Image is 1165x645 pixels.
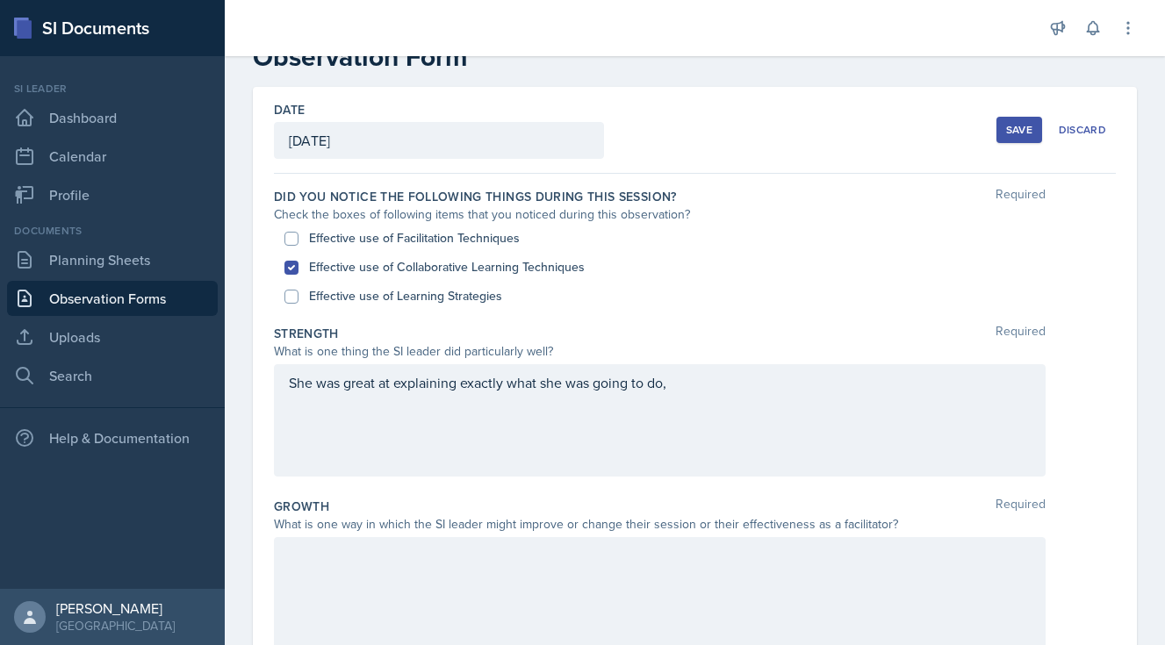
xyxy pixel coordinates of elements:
[56,617,175,634] div: [GEOGRAPHIC_DATA]
[7,81,218,97] div: Si leader
[7,177,218,212] a: Profile
[7,139,218,174] a: Calendar
[996,188,1046,205] span: Required
[274,188,677,205] label: Did you notice the following things during this session?
[274,205,1046,224] div: Check the boxes of following items that you noticed during this observation?
[309,287,502,305] label: Effective use of Learning Strategies
[996,325,1046,342] span: Required
[309,229,520,247] label: Effective use of Facilitation Techniques
[7,420,218,455] div: Help & Documentation
[996,498,1046,515] span: Required
[253,41,1137,73] h2: Observation Form
[7,223,218,239] div: Documents
[7,358,218,393] a: Search
[7,319,218,355] a: Uploads
[996,117,1042,143] button: Save
[274,101,305,118] label: Date
[7,100,218,135] a: Dashboard
[1049,117,1116,143] button: Discard
[7,242,218,277] a: Planning Sheets
[56,599,175,617] div: [PERSON_NAME]
[1006,123,1032,137] div: Save
[309,258,585,276] label: Effective use of Collaborative Learning Techniques
[274,498,329,515] label: Growth
[289,372,1031,393] p: She was great at explaining exactly what she was going to do,
[7,281,218,316] a: Observation Forms
[274,325,339,342] label: Strength
[274,515,1046,534] div: What is one way in which the SI leader might improve or change their session or their effectivene...
[274,342,1046,361] div: What is one thing the SI leader did particularly well?
[1059,123,1106,137] div: Discard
